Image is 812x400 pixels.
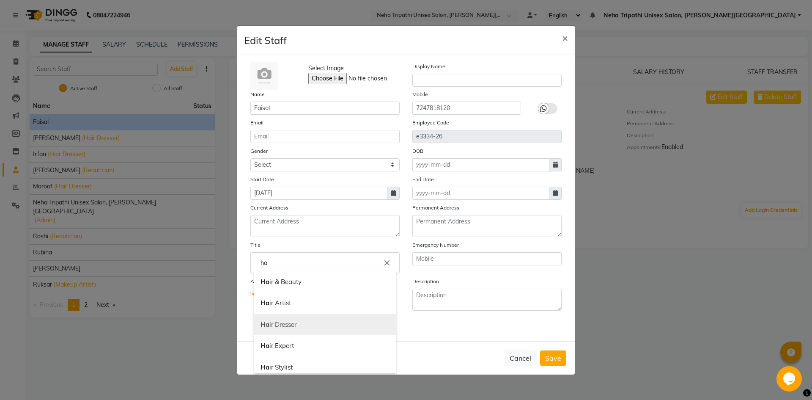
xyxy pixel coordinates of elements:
iframe: chat widget [776,366,804,392]
b: Ha [261,278,269,286]
a: ir Stylist [254,357,396,378]
a: ir Dresser [254,314,396,336]
b: Ha [261,342,269,350]
b: Ha [261,320,269,328]
input: Enter the Title [254,254,396,271]
i: Close [382,258,392,268]
b: Ha [261,363,269,371]
a: ir Expert [254,335,396,357]
b: Ha [261,299,269,307]
a: ir & Beauty [254,271,396,293]
a: ir Artist [254,292,396,314]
